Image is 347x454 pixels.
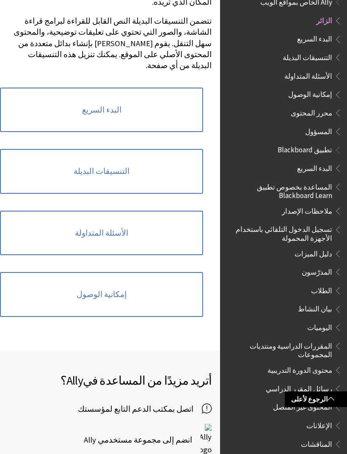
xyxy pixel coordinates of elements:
[297,32,332,44] span: البدء السريع
[230,180,332,200] span: المساعدة بخصوص تطبيق Blackboard Learn
[8,16,212,71] p: تتضمن التنسيقات البديلة النص القابل للقراءة لبرامج قراءة الشاشة، والصور التي تحتوي على تعليقات تو...
[305,124,332,136] span: المسؤول
[288,88,332,99] span: إمكانية الوصول
[302,265,332,276] span: المدرّسون
[311,283,332,295] span: الطلاب
[285,391,347,407] a: الرجوع لأعلى
[266,382,332,393] span: رسائل المقرر الدراسي
[230,339,332,359] span: المقررات الدراسية ومنتديات المجموعات
[84,434,201,446] span: انضم إلى مجموعة مستخدمي Ally
[298,302,332,314] span: بيان النشاط
[273,400,332,412] span: المحتوى غير المتصل
[291,106,332,117] span: محرر المحتوى
[8,371,212,389] h2: أتريد مزيدًا من المساعدة في ؟
[297,161,332,173] span: البدء السريع
[267,363,332,374] span: محتوى الدورة التدريبية
[282,204,332,215] span: ملاحظات الإصدار
[306,418,332,430] span: الإعلانات
[301,437,332,448] span: المناقشات
[8,404,202,415] span: اتصل بمكتب الدعم التابع لمؤسستك
[295,247,332,258] span: دليل الميزات
[230,223,332,242] span: تسجيل الدخول التلقائي باستخدام الأجهزة المحمولة
[316,14,332,25] span: الزائر
[66,373,83,388] span: Ally
[278,143,332,154] span: تطبيق Blackboard
[307,320,332,332] span: اليوميات
[283,50,332,62] span: التنسيقات البديلة
[284,69,332,80] span: الأسئلة المتداولة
